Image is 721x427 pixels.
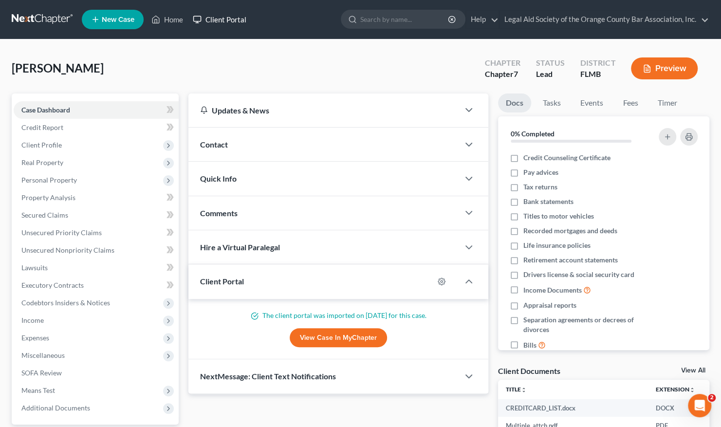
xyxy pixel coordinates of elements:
td: DOCX [648,399,703,417]
a: Unsecured Nonpriority Claims [14,241,179,259]
a: Tasks [535,93,569,112]
span: Comments [200,208,238,218]
span: Client Profile [21,141,62,149]
a: Unsecured Priority Claims [14,224,179,241]
span: Codebtors Insiders & Notices [21,298,110,307]
a: Property Analysis [14,189,179,206]
span: Bills [523,340,536,350]
span: Real Property [21,158,63,167]
span: Separation agreements or decrees of divorces [523,315,648,334]
a: Titleunfold_more [506,386,527,393]
span: Lawsuits [21,263,48,272]
a: Legal Aid Society of the Orange County Bar Association, Inc. [499,11,709,28]
span: 2 [708,394,716,402]
span: NextMessage: Client Text Notifications [200,371,336,381]
i: unfold_more [689,387,695,393]
button: Preview [631,57,698,79]
input: Search by name... [360,10,449,28]
span: New Case [102,16,134,23]
span: Income [21,316,44,324]
span: Recorded mortgages and deeds [523,226,617,236]
a: Lawsuits [14,259,179,277]
span: Life insurance policies [523,241,591,250]
div: Client Documents [498,366,560,376]
span: Executory Contracts [21,281,84,289]
strong: 0% Completed [511,130,555,138]
span: 7 [514,69,518,78]
span: Quick Info [200,174,237,183]
a: Client Portal [188,11,251,28]
a: View All [681,367,705,374]
span: Contact [200,140,228,149]
div: District [580,57,615,69]
span: Personal Property [21,176,77,184]
a: Extensionunfold_more [656,386,695,393]
a: Credit Report [14,119,179,136]
span: Pay advices [523,167,558,177]
span: Miscellaneous [21,351,65,359]
span: Expenses [21,334,49,342]
span: Tax returns [523,182,557,192]
i: unfold_more [521,387,527,393]
p: The client portal was imported on [DATE] for this case. [200,311,477,320]
span: Credit Report [21,123,63,131]
a: Executory Contracts [14,277,179,294]
iframe: Intercom live chat [688,394,711,417]
span: Income Documents [523,285,582,295]
a: View Case in MyChapter [290,328,387,348]
span: Hire a Virtual Paralegal [200,242,280,252]
span: [PERSON_NAME] [12,61,104,75]
a: Events [573,93,611,112]
span: SOFA Review [21,369,62,377]
a: SOFA Review [14,364,179,382]
span: Secured Claims [21,211,68,219]
span: Client Portal [200,277,244,286]
span: Credit Counseling Certificate [523,153,610,163]
div: FLMB [580,69,615,80]
span: Retirement account statements [523,255,618,265]
a: Case Dashboard [14,101,179,119]
span: Unsecured Nonpriority Claims [21,246,114,254]
div: Updates & News [200,105,447,115]
span: Case Dashboard [21,106,70,114]
a: Fees [615,93,646,112]
span: Drivers license & social security card [523,270,634,279]
div: Lead [536,69,565,80]
a: Home [147,11,188,28]
span: Appraisal reports [523,300,576,310]
div: Chapter [485,69,520,80]
span: Property Analysis [21,193,75,202]
a: Docs [498,93,531,112]
span: Unsecured Priority Claims [21,228,102,237]
span: Titles to motor vehicles [523,211,594,221]
div: Status [536,57,565,69]
a: Secured Claims [14,206,179,224]
span: Bank statements [523,197,573,206]
a: Help [466,11,499,28]
span: Means Test [21,386,55,394]
a: Timer [650,93,685,112]
td: CREDITCARD_LIST.docx [498,399,648,417]
span: Additional Documents [21,404,90,412]
div: Chapter [485,57,520,69]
